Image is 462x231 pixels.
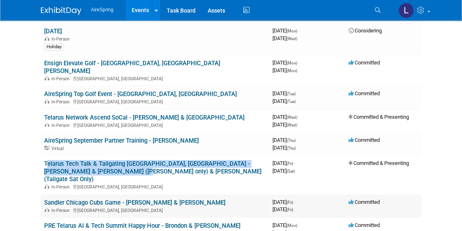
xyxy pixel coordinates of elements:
span: [DATE] [273,199,296,205]
span: Committed [349,90,380,96]
a: Telarus Tech Talk & Tailgating [GEOGRAPHIC_DATA], [GEOGRAPHIC_DATA] - [PERSON_NAME] & [PERSON_NAM... [44,160,262,183]
span: (Mon) [287,29,297,33]
span: (Fri) [287,200,293,205]
span: (Fri) [287,161,293,166]
span: (Mon) [287,61,297,65]
span: (Tue) [287,99,296,104]
span: - [298,60,300,66]
a: Telarus Network Ascend SoCal - [PERSON_NAME] & [GEOGRAPHIC_DATA] [44,114,245,121]
span: Committed [349,137,380,143]
span: Committed [349,199,380,205]
span: Committed [349,222,380,228]
div: [GEOGRAPHIC_DATA], [GEOGRAPHIC_DATA] [44,122,266,128]
img: In-Person Event [45,76,49,80]
span: - [297,90,298,96]
span: In-Person [51,76,72,81]
span: (Thu) [287,146,296,150]
img: In-Person Event [45,99,49,103]
span: [DATE] [273,114,300,120]
span: [DATE] [273,137,298,143]
span: [DATE] [273,67,297,73]
a: [DATE] [44,28,62,35]
span: [DATE] [273,145,296,151]
div: [GEOGRAPHIC_DATA], [GEOGRAPHIC_DATA] [44,98,266,105]
span: Considering [349,28,382,34]
span: In-Person [51,123,72,128]
a: PRE Telarus AI & Tech Summit Happy Hour - Brondon & [PERSON_NAME] [44,222,241,229]
span: In-Person [51,184,72,190]
img: Virtual Event [45,146,49,150]
span: Committed & Presenting [349,114,409,120]
span: - [298,222,300,228]
img: In-Person Event [45,208,49,212]
span: - [294,160,296,166]
span: (Thu) [287,138,296,143]
span: [DATE] [273,35,297,41]
a: AireSpring September Partner Training - [PERSON_NAME] [44,137,199,144]
div: [GEOGRAPHIC_DATA], [GEOGRAPHIC_DATA] [44,75,266,81]
span: - [298,114,300,120]
span: [DATE] [273,60,300,66]
span: [DATE] [273,160,296,166]
a: Sandler Chicago Cubs Game - [PERSON_NAME] & [PERSON_NAME] [44,199,226,206]
div: [GEOGRAPHIC_DATA], [GEOGRAPHIC_DATA] [44,207,266,213]
img: Lisa Chow [398,3,414,18]
span: In-Person [51,99,72,105]
div: Holiday [44,43,64,51]
span: (Sat) [287,169,295,173]
span: [DATE] [273,206,293,212]
span: In-Person [51,36,72,42]
span: Virtual [51,146,66,151]
span: (Wed) [287,115,297,120]
span: - [298,28,300,34]
img: In-Person Event [45,36,49,41]
span: (Mon) [287,223,297,228]
span: [DATE] [273,90,298,96]
span: [DATE] [273,122,297,128]
span: - [294,199,296,205]
span: [DATE] [273,222,300,228]
span: (Wed) [287,36,297,41]
span: Committed [349,60,380,66]
span: In-Person [51,208,72,213]
span: (Wed) [287,123,297,127]
span: AireSpring [91,7,114,13]
span: (Tue) [287,92,296,96]
img: In-Person Event [45,123,49,127]
img: ExhibitDay [41,7,81,15]
img: In-Person Event [45,184,49,188]
a: AireSpring Top Golf Event - [GEOGRAPHIC_DATA], [GEOGRAPHIC_DATA] [44,90,237,98]
div: [GEOGRAPHIC_DATA], [GEOGRAPHIC_DATA] [44,183,266,190]
span: - [297,137,298,143]
span: [DATE] [273,98,296,104]
span: [DATE] [273,28,300,34]
a: Ensign Elevate Golf - [GEOGRAPHIC_DATA], [GEOGRAPHIC_DATA] [PERSON_NAME] [44,60,220,75]
span: (Mon) [287,68,297,73]
span: Committed & Presenting [349,160,409,166]
span: [DATE] [273,168,295,174]
span: (Fri) [287,207,293,212]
